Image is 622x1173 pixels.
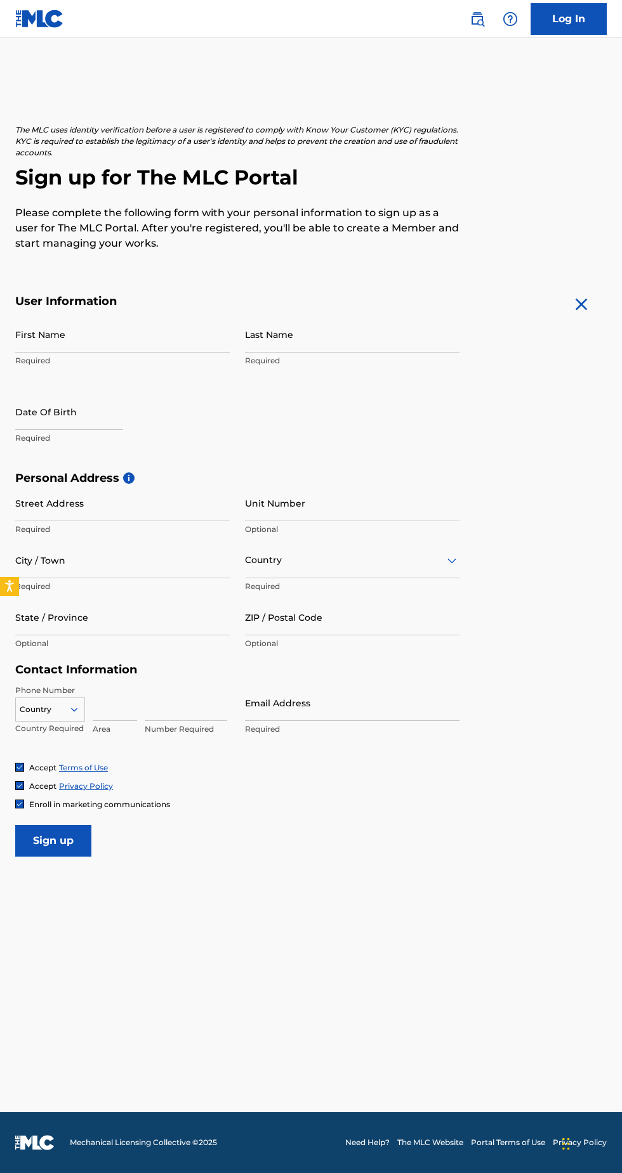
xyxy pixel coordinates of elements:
[245,524,460,535] p: Optional
[397,1137,463,1148] a: The MLC Website
[59,763,108,772] a: Terms of Use
[123,472,135,484] span: i
[16,763,23,771] img: checkbox
[15,294,460,309] h5: User Information
[29,800,170,809] span: Enroll in marketing communications
[16,782,23,789] img: checkbox
[15,165,607,190] h2: Sign up for The MLC Portal
[245,581,460,592] p: Required
[571,294,592,314] img: close
[498,6,523,32] div: Help
[465,6,490,32] a: Public Search
[70,1137,217,1148] span: Mechanical Licensing Collective © 2025
[245,638,460,649] p: Optional
[15,524,230,535] p: Required
[16,800,23,808] img: checkbox
[15,205,460,251] p: Please complete the following form with your personal information to sign up as a user for The ML...
[553,1137,607,1148] a: Privacy Policy
[245,355,460,366] p: Required
[15,581,230,592] p: Required
[59,781,113,791] a: Privacy Policy
[559,1112,622,1173] iframe: Chat Widget
[15,638,230,649] p: Optional
[470,11,485,27] img: search
[503,11,518,27] img: help
[15,10,64,28] img: MLC Logo
[15,723,85,734] p: Country Required
[145,723,227,735] p: Number Required
[93,723,137,735] p: Area
[345,1137,390,1148] a: Need Help?
[562,1125,570,1163] div: Drag
[29,781,56,791] span: Accept
[245,723,460,735] p: Required
[15,825,91,857] input: Sign up
[471,1137,545,1148] a: Portal Terms of Use
[15,1135,55,1150] img: logo
[15,124,460,159] p: The MLC uses identity verification before a user is registered to comply with Know Your Customer ...
[15,471,607,486] h5: Personal Address
[29,763,56,772] span: Accept
[15,355,230,366] p: Required
[15,432,230,444] p: Required
[531,3,607,35] a: Log In
[15,663,460,677] h5: Contact Information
